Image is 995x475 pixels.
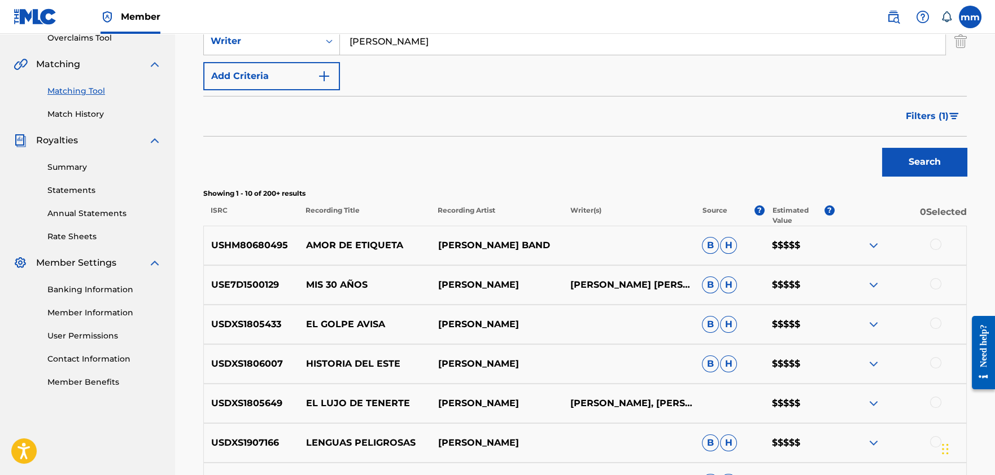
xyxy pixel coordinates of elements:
[720,355,737,372] span: H
[298,205,430,226] p: Recording Title
[36,58,80,71] span: Matching
[148,256,162,270] img: expand
[204,397,299,410] p: USDXS1805649
[942,432,949,466] div: Arrastrar
[702,316,719,333] span: B
[204,436,299,450] p: USDXS1907166
[702,237,719,254] span: B
[720,237,737,254] span: H
[299,239,431,252] p: AMOR DE ETIQUETA
[867,278,880,292] img: expand
[867,239,880,252] img: expand
[939,421,995,475] div: Widget de chat
[430,397,562,410] p: [PERSON_NAME]
[702,434,719,451] span: B
[765,239,835,252] p: $$$$$
[299,436,431,450] p: LENGUAS PELIGROSAS
[882,6,905,28] a: Public Search
[867,397,880,410] img: expand
[36,256,116,270] span: Member Settings
[754,205,765,215] span: ?
[765,397,835,410] p: $$$$$
[939,421,995,475] iframe: Chat Widget
[906,109,949,123] span: Filters ( 1 )
[867,436,880,450] img: expand
[203,62,340,90] button: Add Criteria
[765,436,835,450] p: $$$$$
[203,205,298,226] p: ISRC
[299,397,431,410] p: EL LUJO DE TENERTE
[47,161,162,173] a: Summary
[47,353,162,365] a: Contact Information
[47,284,162,296] a: Banking Information
[562,278,695,292] p: [PERSON_NAME] [PERSON_NAME]
[430,357,562,371] p: [PERSON_NAME]
[702,355,719,372] span: B
[765,357,835,371] p: $$$$$
[772,205,824,226] p: Estimated Value
[203,188,967,199] p: Showing 1 - 10 of 200+ results
[47,85,162,97] a: Matching Tool
[720,316,737,333] span: H
[47,32,162,44] a: Overclaims Tool
[47,208,162,219] a: Annual Statements
[47,108,162,120] a: Match History
[14,58,28,71] img: Matching
[14,134,27,147] img: Royalties
[963,307,995,398] iframe: Resource Center
[47,330,162,342] a: User Permissions
[36,134,78,147] span: Royalties
[148,134,162,147] img: expand
[47,376,162,388] a: Member Benefits
[916,10,929,24] img: help
[911,6,934,28] div: Help
[720,434,737,451] span: H
[887,10,900,24] img: search
[211,34,312,48] div: Writer
[720,276,737,293] span: H
[47,231,162,243] a: Rate Sheets
[430,318,562,331] p: [PERSON_NAME]
[949,113,959,120] img: filter
[941,11,952,23] div: Notifications
[824,205,835,215] span: ?
[204,318,299,331] p: USDXS1805433
[882,148,967,176] button: Search
[959,6,981,28] div: User Menu
[14,8,57,25] img: MLC Logo
[204,357,299,371] p: USDXS1806007
[702,205,727,226] p: Source
[867,318,880,331] img: expand
[954,27,967,55] img: Delete Criterion
[899,102,967,130] button: Filters (1)
[14,256,27,270] img: Member Settings
[430,205,562,226] p: Recording Artist
[299,357,431,371] p: HISTORIA DEL ESTE
[430,278,562,292] p: [PERSON_NAME]
[867,357,880,371] img: expand
[430,239,562,252] p: [PERSON_NAME] BAND
[47,184,162,196] a: Statements
[299,318,431,331] p: EL GOLPE AVISA
[148,58,162,71] img: expand
[835,205,967,226] p: 0 Selected
[765,278,835,292] p: $$$$$
[702,276,719,293] span: B
[317,69,331,83] img: 9d2ae6d4665cec9f34b9.svg
[562,397,695,410] p: [PERSON_NAME], [PERSON_NAME]
[299,278,431,292] p: MIS 30 AÑOS
[101,10,114,24] img: Top Rightsholder
[47,307,162,319] a: Member Information
[204,239,299,252] p: USHM80680495
[204,278,299,292] p: USE7D1500129
[121,10,160,23] span: Member
[765,318,835,331] p: $$$$$
[562,205,695,226] p: Writer(s)
[430,436,562,450] p: [PERSON_NAME]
